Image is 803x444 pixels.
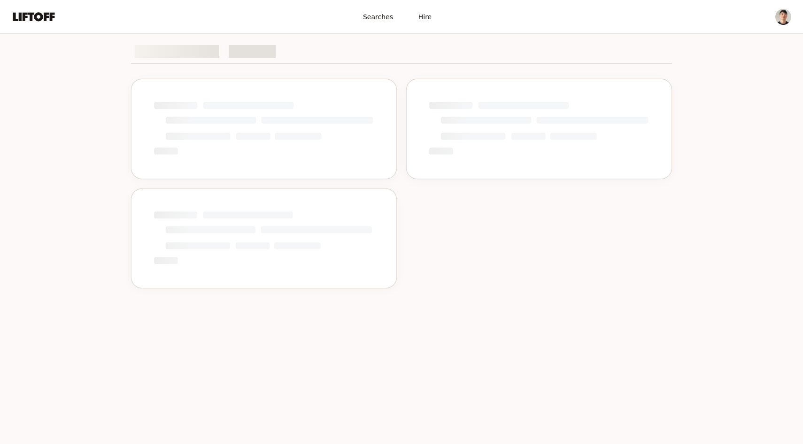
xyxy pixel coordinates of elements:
a: Hire [401,8,448,25]
img: Kyum Kim [775,9,791,25]
a: Searches [355,8,401,25]
span: Hire [418,12,432,22]
span: Searches [363,12,393,22]
button: Kyum Kim [775,8,792,25]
